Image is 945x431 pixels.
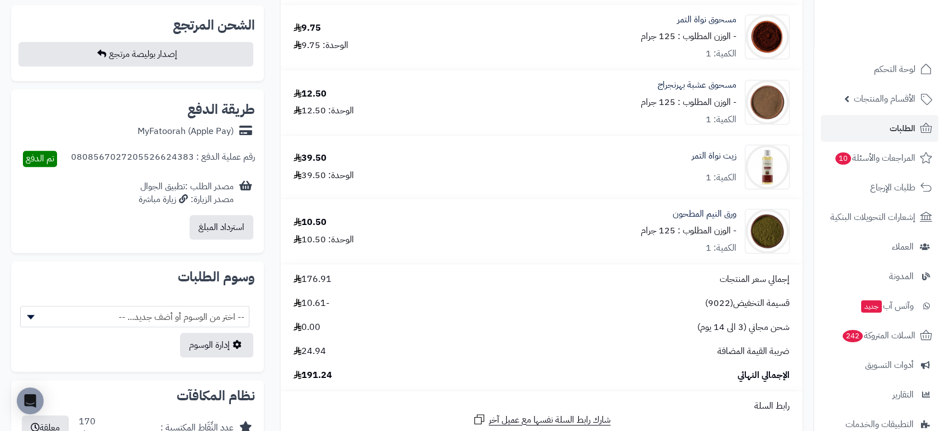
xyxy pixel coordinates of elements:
span: 0.00 [294,321,320,334]
span: الأقسام والمنتجات [854,91,915,107]
span: المدونة [889,269,914,284]
span: تم الدفع [26,152,54,165]
div: مصدر الطلب :تطبيق الجوال [139,180,234,206]
a: زيت نواة التمر [692,150,736,162]
div: 39.50 [294,152,327,165]
a: مسحوق نواة التمر [677,13,736,26]
img: 1737394487-Date%20Seed%20Powder-90x90.jpg [745,15,789,59]
h2: طريقة الدفع [187,103,255,116]
img: 1746642204-Bhringraj%20Powder-90x90.jpg [745,80,789,124]
span: 10 [835,152,851,165]
div: الوحدة: 10.50 [294,233,354,246]
span: شحن مجاني (3 الى 14 يوم) [697,321,790,334]
span: -10.61 [294,297,329,310]
a: المدونة [821,263,938,290]
span: إشعارات التحويلات البنكية [830,209,915,225]
h2: وسوم الطلبات [20,270,255,284]
span: ضريبة القيمة المضافة [717,345,790,358]
div: الوحدة: 12.50 [294,104,354,117]
h2: نظام المكافآت [20,389,255,403]
div: الوحدة: 9.75 [294,39,348,52]
span: الطلبات [890,121,915,136]
small: - الوزن المطلوب : 125 جرام [641,95,736,109]
button: إصدار بوليصة مرتجع [18,42,253,66]
span: السلات المتروكة [842,328,915,343]
a: المراجعات والأسئلة10 [821,145,938,171]
div: 12.50 [294,88,327,100]
span: إجمالي سعر المنتجات [720,273,790,286]
a: أدوات التسويق [821,352,938,379]
span: العملاء [892,239,914,255]
img: 1752039124-Neem%20Powder%202-90x90.jpg [745,209,789,253]
div: رقم عملية الدفع : 0808567027205526624383 [71,151,255,167]
a: ورق النيم المطحون [673,208,736,221]
span: طلبات الإرجاع [870,180,915,195]
span: التقارير [892,387,914,403]
small: - الوزن المطلوب : 125 جرام [641,224,736,237]
a: العملاء [821,233,938,260]
a: التقارير [821,381,938,408]
span: 191.24 [294,369,332,382]
div: MyFatoorah (Apple Pay) [138,125,234,138]
span: قسيمة التخفيض(9022) [705,297,790,310]
span: 24.94 [294,345,326,358]
span: جديد [861,300,882,313]
span: وآتس آب [860,298,914,314]
span: شارك رابط السلة نفسها مع عميل آخر [489,414,611,427]
span: -- اختر من الوسوم أو أضف جديد... -- [21,307,249,328]
small: - الوزن المطلوب : 125 جرام [641,30,736,43]
div: الكمية: 1 [706,47,736,60]
img: logo-2.png [869,31,934,55]
h2: الشحن المرتجع [173,18,255,32]
a: السلات المتروكة242 [821,322,938,349]
span: -- اختر من الوسوم أو أضف جديد... -- [20,306,249,327]
a: الطلبات [821,115,938,142]
img: 1748203453-Date%20Seed%20Oil%20100ml-90x90.jpg [745,145,789,189]
button: استرداد المبلغ [190,215,253,240]
a: مسحوق عشبة بهرنجراج [658,79,736,92]
a: شارك رابط السلة نفسها مع عميل آخر [472,413,611,427]
span: الإجمالي النهائي [738,369,790,382]
span: أدوات التسويق [865,357,914,373]
span: 176.91 [294,273,332,286]
span: لوحة التحكم [874,61,915,77]
a: إشعارات التحويلات البنكية [821,204,938,231]
div: الكمية: 1 [706,242,736,255]
div: 9.75 [294,22,321,35]
div: الكمية: 1 [706,171,736,184]
a: وآتس آبجديد [821,293,938,319]
a: إدارة الوسوم [180,333,253,357]
span: 242 [843,330,863,342]
div: الوحدة: 39.50 [294,169,354,182]
span: المراجعات والأسئلة [834,150,915,166]
div: مصدر الزيارة: زيارة مباشرة [139,193,234,206]
div: الكمية: 1 [706,113,736,126]
div: Open Intercom Messenger [17,387,44,414]
a: طلبات الإرجاع [821,174,938,201]
a: لوحة التحكم [821,56,938,83]
div: 10.50 [294,216,327,229]
div: رابط السلة [285,400,798,413]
